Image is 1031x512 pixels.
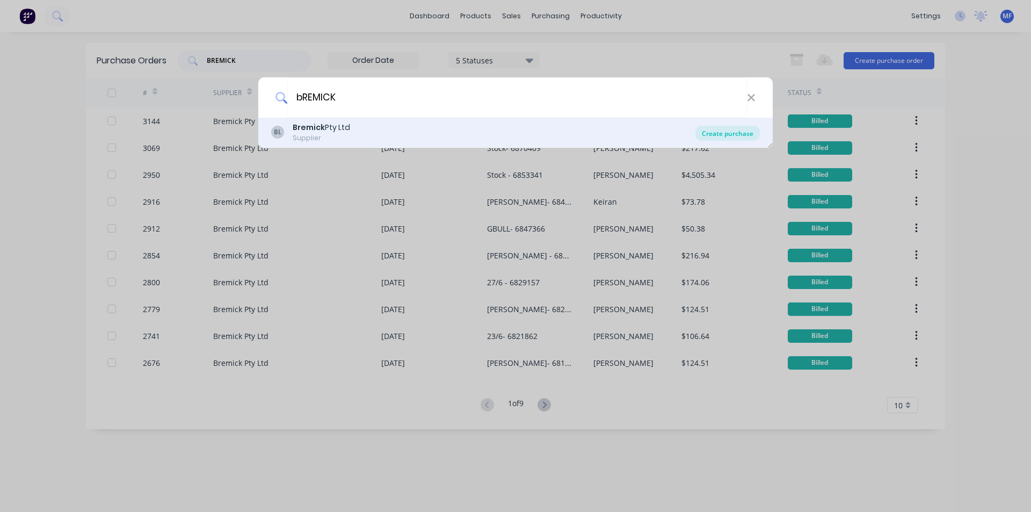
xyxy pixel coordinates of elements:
[695,126,760,141] div: Create purchase
[293,133,350,143] div: Supplier
[293,122,350,133] div: Pty Ltd
[287,77,747,118] input: Enter a supplier name to create a new order...
[271,126,284,139] div: BL
[293,122,325,133] b: Bremick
